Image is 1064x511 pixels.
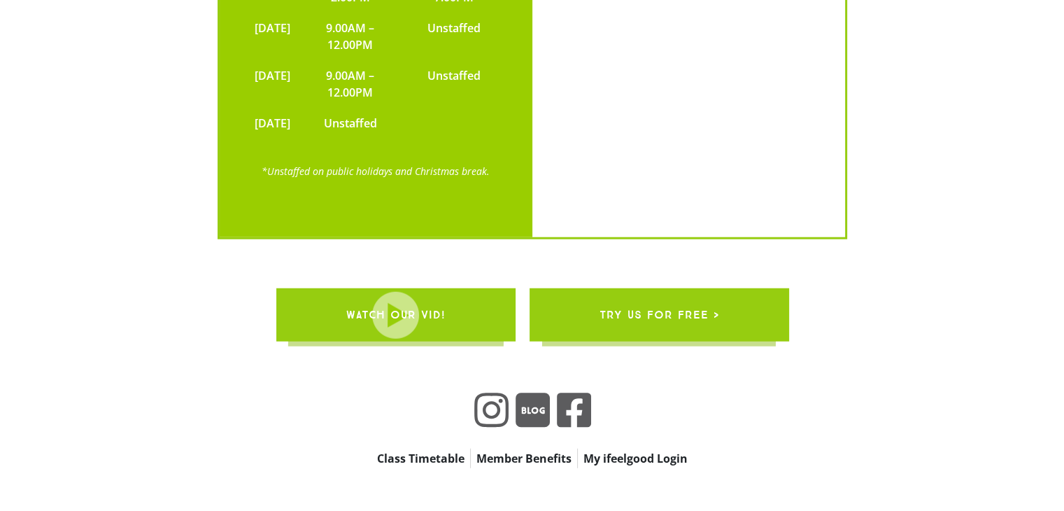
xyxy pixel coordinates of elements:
[248,13,297,60] td: [DATE]
[276,288,515,342] a: WATCH OUR VID!
[371,449,470,468] a: Class Timetable
[297,60,404,108] td: 9.00AM – 12.00PM
[297,108,404,139] td: Unstaffed
[404,13,504,60] td: Unstaffed
[346,295,445,335] span: WATCH OUR VID!
[248,60,297,108] td: [DATE]
[297,13,404,60] td: 9.00AM – 12.00PM
[578,449,693,468] a: My ifeelgood Login
[248,108,297,139] td: [DATE]
[295,449,770,468] nav: apbct__label_id__gravity_form
[471,449,577,468] a: Member Benefits
[529,288,788,342] a: try us for free >
[262,164,490,178] a: *Unstaffed on public holidays and Christmas break.
[599,295,718,335] span: try us for free >
[404,60,504,108] td: Unstaffed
